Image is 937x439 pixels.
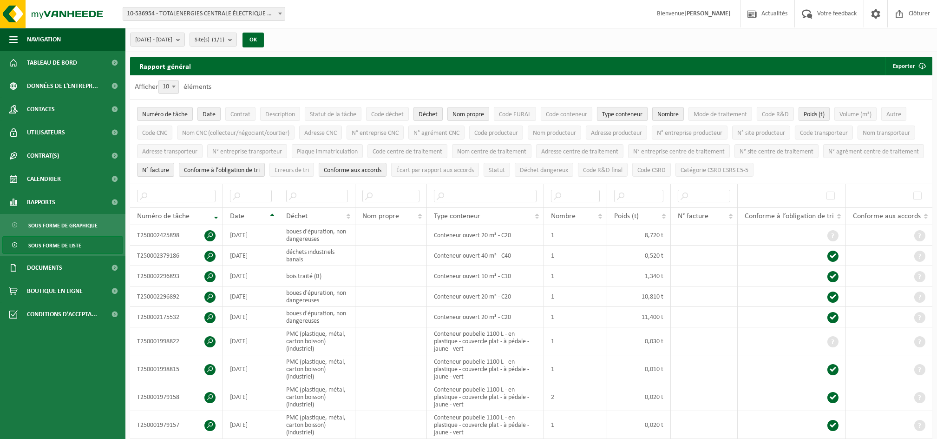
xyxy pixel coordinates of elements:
td: 2 [544,383,607,411]
td: T250001979158 [130,383,223,411]
td: Conteneur ouvert 20 m³ - C20 [427,307,544,327]
span: N° site producteur [737,130,785,137]
button: NombreNombre: Activate to sort [652,107,684,121]
button: Nom CNC (collecteur/négociant/courtier)Nom CNC (collecteur/négociant/courtier): Activate to sort [177,126,295,140]
span: Nombre [551,213,576,220]
td: T250002379186 [130,246,223,266]
span: 10 [159,80,178,93]
button: Numéro de tâcheNuméro de tâche: Activate to remove sorting [137,107,193,121]
span: N° facture [142,167,169,174]
td: PMC (plastique, métal, carton boisson) (industriel) [279,327,356,355]
span: Documents [27,256,62,279]
td: Conteneur ouvert 10 m³ - C10 [427,266,544,286]
button: Code EURALCode EURAL: Activate to sort [494,107,536,121]
td: boues d'épuration, non dangereuses [279,225,356,246]
button: Exporter [885,57,931,75]
button: N° entreprise centre de traitementN° entreprise centre de traitement: Activate to sort [628,144,730,158]
span: Utilisateurs [27,121,65,144]
td: 1 [544,411,607,439]
td: boues d'épuration, non dangereuses [279,286,356,307]
button: DéchetDéchet: Activate to sort [413,107,443,121]
span: Écart par rapport aux accords [396,167,474,174]
span: Type conteneur [434,213,480,220]
button: N° entreprise CNCN° entreprise CNC: Activate to sort [347,126,404,140]
button: Adresse CNCAdresse CNC: Activate to sort [299,126,342,140]
span: Nom propre [452,111,484,118]
button: Conforme à l’obligation de tri : Activate to sort [179,163,265,177]
td: 1 [544,327,607,355]
span: Nom CNC (collecteur/négociant/courtier) [182,130,289,137]
td: PMC (plastique, métal, carton boisson) (industriel) [279,355,356,383]
td: T250002296893 [130,266,223,286]
button: Code CNCCode CNC: Activate to sort [137,126,172,140]
td: 0,010 t [607,355,670,383]
td: 1 [544,225,607,246]
button: Code déchetCode déchet: Activate to sort [366,107,409,121]
span: Nombre [657,111,679,118]
button: Catégorie CSRD ESRS E5-5Catégorie CSRD ESRS E5-5: Activate to sort [675,163,754,177]
td: T250002296892 [130,286,223,307]
button: StatutStatut: Activate to sort [484,163,510,177]
span: Poids (t) [804,111,825,118]
td: [DATE] [223,383,279,411]
td: Conteneur poubelle 1100 L - en plastique - couvercle plat - à pédale - jaune - vert [427,411,544,439]
span: Code producteur [474,130,518,137]
span: Code CNC [142,130,167,137]
span: Rapports [27,191,55,214]
td: Conteneur ouvert 20 m³ - C20 [427,225,544,246]
span: Conforme à l’obligation de tri [184,167,260,174]
button: Code CSRDCode CSRD: Activate to sort [632,163,671,177]
td: 8,720 t [607,225,670,246]
button: Nom centre de traitementNom centre de traitement: Activate to sort [452,144,531,158]
span: Déchet [419,111,438,118]
button: DescriptionDescription: Activate to sort [260,107,300,121]
span: Adresse centre de traitement [541,148,618,155]
span: Conforme aux accords [324,167,381,174]
span: [DATE] - [DATE] [135,33,172,47]
span: Catégorie CSRD ESRS E5-5 [681,167,748,174]
span: Conforme à l’obligation de tri [745,213,834,220]
span: Poids (t) [614,213,639,220]
span: Code transporteur [800,130,848,137]
td: 1 [544,307,607,327]
td: [DATE] [223,411,279,439]
span: Code R&D final [583,167,622,174]
span: Numéro de tâche [142,111,188,118]
td: [DATE] [223,266,279,286]
count: (1/1) [212,37,224,43]
label: Afficher éléments [135,83,211,91]
h2: Rapport général [130,57,200,75]
button: Écart par rapport aux accordsÉcart par rapport aux accords: Activate to sort [391,163,479,177]
button: Adresse transporteurAdresse transporteur: Activate to sort [137,144,203,158]
span: N° agrément centre de traitement [828,148,919,155]
span: Autre [886,111,901,118]
button: Conforme aux accords : Activate to sort [319,163,387,177]
span: Navigation [27,28,61,51]
button: Adresse producteurAdresse producteur: Activate to sort [586,126,647,140]
button: Code conteneurCode conteneur: Activate to sort [541,107,592,121]
td: 1 [544,246,607,266]
td: Conteneur ouvert 40 m³ - C40 [427,246,544,266]
span: Tableau de bord [27,51,77,74]
td: [DATE] [223,246,279,266]
span: Code centre de traitement [373,148,442,155]
span: N° agrément CNC [413,130,459,137]
button: Code producteurCode producteur: Activate to sort [469,126,523,140]
span: Plaque immatriculation [297,148,358,155]
span: Description [265,111,295,118]
span: Mode de traitement [694,111,747,118]
td: Conteneur poubelle 1100 L - en plastique - couvercle plat - à pédale - jaune - vert [427,383,544,411]
span: Statut [489,167,505,174]
button: Nom transporteurNom transporteur: Activate to sort [858,126,915,140]
button: Volume (m³)Volume (m³): Activate to sort [834,107,877,121]
span: N° entreprise transporteur [212,148,282,155]
button: Déchet dangereux : Activate to sort [515,163,573,177]
button: Poids (t)Poids (t): Activate to sort [799,107,830,121]
td: Conteneur poubelle 1100 L - en plastique - couvercle plat - à pédale - jaune - vert [427,355,544,383]
span: N° site centre de traitement [740,148,813,155]
button: Nom propreNom propre: Activate to sort [447,107,489,121]
button: Type conteneurType conteneur: Activate to sort [597,107,648,121]
td: 0,020 t [607,411,670,439]
td: [DATE] [223,327,279,355]
td: [DATE] [223,225,279,246]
